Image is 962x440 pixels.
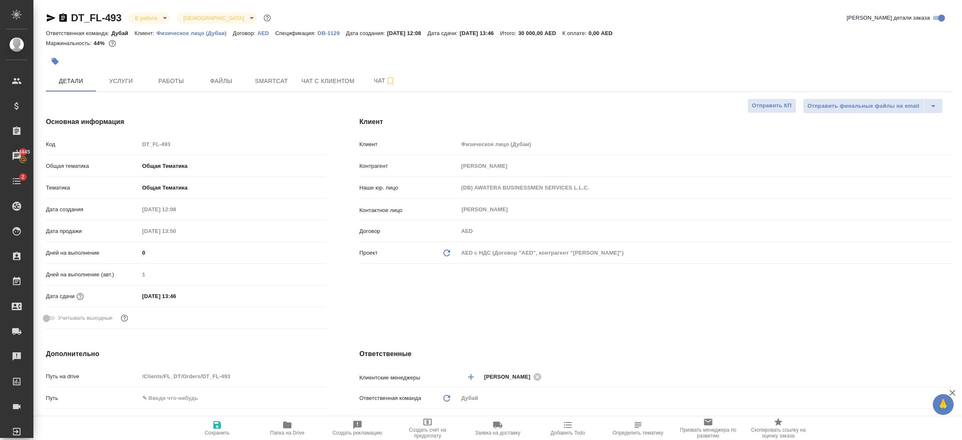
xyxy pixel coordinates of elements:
p: Клиент [359,140,458,149]
span: Заявка на доставку [475,430,520,436]
p: 0,00 AED [589,30,619,36]
p: Дата сдачи [46,292,75,301]
input: Пустое поле [458,160,953,172]
span: Призвать менеджера по развитию [678,427,738,439]
p: Контактное лицо [359,206,458,215]
button: Заявка на доставку [463,417,533,440]
a: 2 [2,171,31,192]
svg: Подписаться [385,76,395,86]
button: Доп статусы указывают на важность/срочность заказа [262,13,273,23]
p: Ответственная команда [359,394,421,402]
button: Сохранить [182,417,252,440]
div: В работе [128,13,170,24]
button: Добавить тэг [46,52,64,71]
div: [PERSON_NAME] [484,372,544,382]
p: Дата создания: [346,30,387,36]
p: Дубай [111,30,135,36]
p: Клиентские менеджеры [359,374,458,382]
button: 16440.50 AED; [107,38,118,49]
p: Дата создания [46,205,139,214]
h4: Ответственные [359,349,953,359]
input: ✎ Введи что-нибудь [139,290,213,302]
p: Проект [359,249,378,257]
span: Детали [51,76,91,86]
p: Путь на drive [46,372,139,381]
button: 🙏 [933,394,954,415]
p: [DATE] 13:46 [460,30,500,36]
span: Работы [151,76,191,86]
span: Чат [365,76,405,86]
p: Дней на выполнение (авт.) [46,271,139,279]
p: Дата продажи [46,227,139,235]
p: Договор: [233,30,258,36]
button: Создать счет на предоплату [392,417,463,440]
span: Определить тематику [613,430,663,436]
p: [DATE] 12:08 [387,30,428,36]
div: AED с НДС (Договор "AED", контрагент "[PERSON_NAME]") [458,246,953,260]
button: Призвать менеджера по развитию [673,417,743,440]
p: Общая тематика [46,162,139,170]
p: Направление услуг [46,416,139,424]
input: Пустое поле [458,138,953,150]
p: Договор [359,227,458,235]
span: Добавить Todo [551,430,585,436]
button: Скопировать ссылку [58,13,68,23]
span: Папка на Drive [270,430,304,436]
span: Чат с клиентом [301,76,354,86]
button: Добавить Todo [533,417,603,440]
p: AED [257,30,275,36]
button: Скопировать ссылку для ЯМессенджера [46,13,56,23]
p: 44% [94,40,106,46]
span: Учитывать выходные [58,314,113,322]
p: Ответственная команда: [46,30,111,36]
h4: Клиент [359,117,953,127]
a: DB-1129 [318,29,346,36]
button: Добавить менеджера [461,367,481,387]
p: Контрагент [359,162,458,170]
button: Выбери, если сб и вс нужно считать рабочими днями для выполнения заказа. [119,313,130,324]
button: Скопировать ссылку на оценку заказа [743,417,813,440]
button: Open [948,376,950,378]
p: Маржинальность: [46,40,94,46]
div: Общая Тематика [139,159,326,173]
a: AED [257,29,275,36]
span: Отправить финальные файлы на email [808,101,919,111]
h4: Основная информация [46,117,326,127]
span: Создать счет на предоплату [397,427,458,439]
span: Сохранить [205,430,230,436]
span: Файлы [201,76,241,86]
button: [DEMOGRAPHIC_DATA] [181,15,246,22]
span: Проектная группа [372,416,417,424]
div: split button [803,99,943,114]
p: Дней на выполнение [46,249,139,257]
p: DB-1129 [318,30,346,36]
input: ✎ Введи что-нибудь [139,247,326,259]
button: Если добавить услуги и заполнить их объемом, то дата рассчитается автоматически [75,291,86,302]
a: 14445 [2,146,31,167]
p: Итого: [500,30,518,36]
p: Наше юр. лицо [359,184,458,192]
a: DT_FL-493 [71,12,122,23]
input: Пустое поле [139,138,326,150]
p: Путь [46,394,139,402]
input: Пустое поле [139,225,213,237]
button: В работе [132,15,160,22]
p: Код [46,140,139,149]
p: К оплате: [562,30,589,36]
div: Дубай [458,391,953,405]
span: 🙏 [936,396,950,413]
span: 2 [16,173,29,181]
h4: Дополнительно [46,349,326,359]
span: Создать рекламацию [333,430,382,436]
button: Создать рекламацию [322,417,392,440]
span: Smartcat [251,76,291,86]
button: Папка на Drive [252,417,322,440]
p: Клиент: [134,30,156,36]
a: Физическое лицо (Дубаи) [157,29,233,36]
input: Пустое поле [458,182,953,194]
span: 14445 [11,148,35,156]
p: Дата сдачи: [428,30,460,36]
p: 30 000,00 AED [518,30,562,36]
span: [PERSON_NAME] детали заказа [847,14,930,22]
button: Отправить финальные файлы на email [803,99,924,114]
